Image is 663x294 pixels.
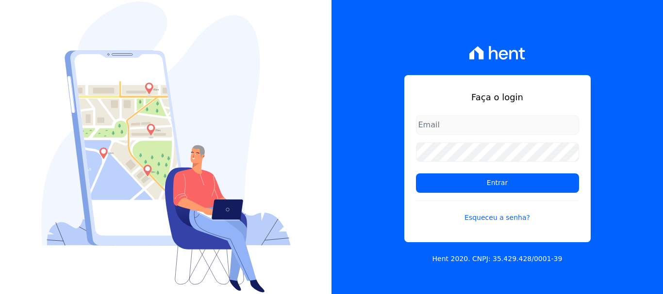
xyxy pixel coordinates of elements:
[416,201,579,223] a: Esqueceu a senha?
[416,115,579,135] input: Email
[416,91,579,104] h1: Faça o login
[41,1,291,293] img: Login
[432,254,563,264] p: Hent 2020. CNPJ: 35.429.428/0001-39
[416,173,579,193] input: Entrar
